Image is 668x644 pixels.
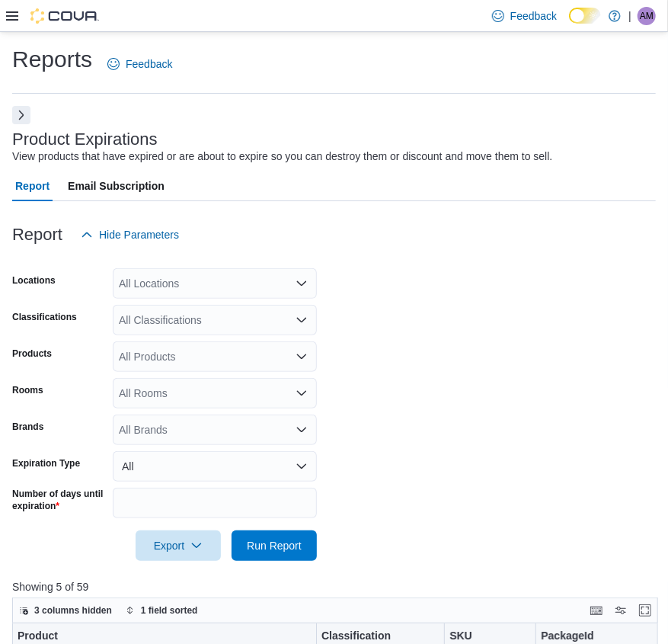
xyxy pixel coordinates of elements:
div: SKU [449,630,519,644]
div: View products that have expired or are about to expire so you can destroy them or discount and mo... [12,149,552,165]
button: Hide Parameters [75,219,185,250]
button: Open list of options [296,314,308,326]
button: Run Report [232,530,317,561]
span: Report [15,171,50,201]
div: Product [18,630,299,644]
input: Dark Mode [569,8,601,24]
span: Feedback [126,56,172,72]
label: Expiration Type [12,457,80,469]
button: Open list of options [296,387,308,399]
h3: Report [12,226,62,244]
span: Export [145,530,212,561]
a: Feedback [101,49,178,79]
div: Classification [321,630,427,644]
span: AM [640,7,654,25]
span: Run Report [247,538,302,553]
label: Products [12,348,52,360]
h3: Product Expirations [12,130,158,149]
button: Keyboard shortcuts [587,601,606,620]
img: Cova [30,8,99,24]
button: Next [12,106,30,124]
button: 1 field sorted [120,601,204,620]
button: Display options [612,601,630,620]
button: Open list of options [296,424,308,436]
a: Feedback [486,1,563,31]
button: Enter fullscreen [636,601,654,620]
button: Open list of options [296,351,308,363]
div: Ariel Mizrahi [638,7,656,25]
span: Email Subscription [68,171,165,201]
label: Rooms [12,384,43,396]
button: Export [136,530,221,561]
span: Hide Parameters [99,227,179,242]
label: Brands [12,421,43,433]
button: Open list of options [296,277,308,290]
p: Showing 5 of 59 [12,579,665,594]
h1: Reports [12,44,92,75]
button: All [113,451,317,482]
label: Locations [12,274,56,287]
p: | [628,7,631,25]
span: 1 field sorted [141,604,198,617]
span: Feedback [510,8,557,24]
span: 3 columns hidden [34,604,112,617]
label: Number of days until expiration [12,488,107,512]
label: Classifications [12,311,77,323]
button: 3 columns hidden [13,601,118,620]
